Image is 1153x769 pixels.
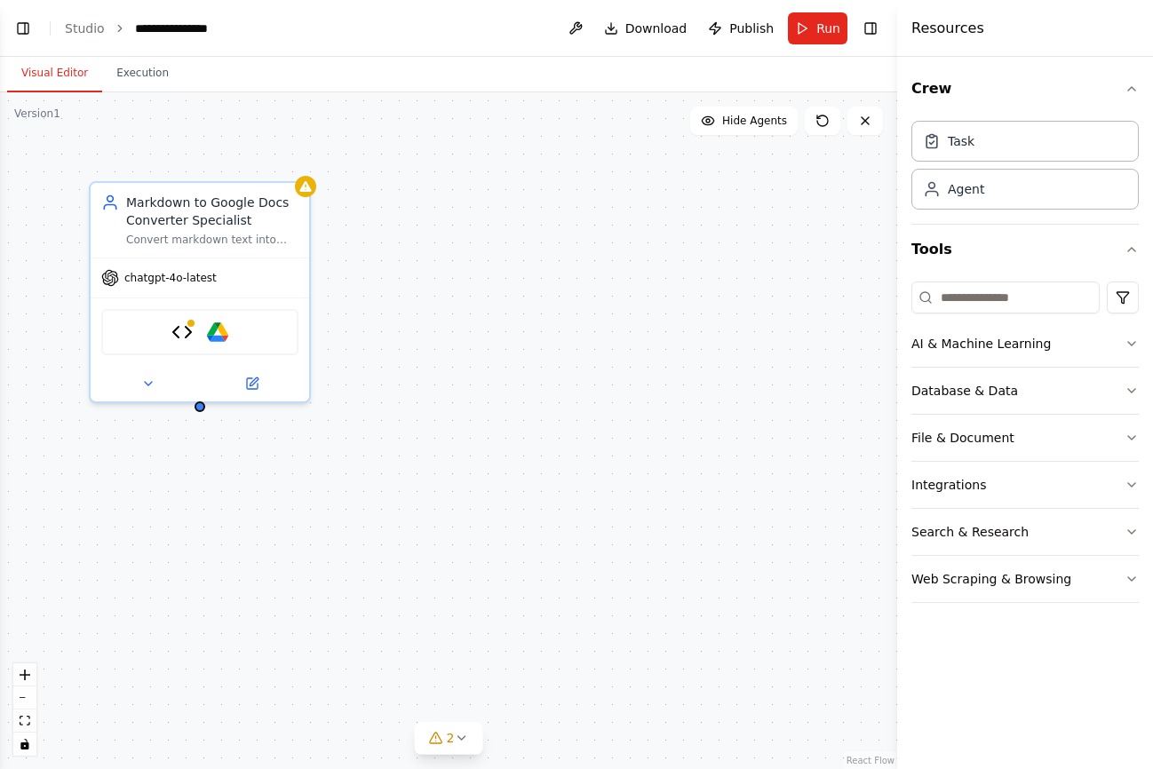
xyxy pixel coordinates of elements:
[13,733,36,756] button: toggle interactivity
[911,556,1139,602] button: Web Scraping & Browsing
[65,21,105,36] a: Studio
[847,756,895,765] a: React Flow attribution
[911,415,1139,461] button: File & Document
[207,321,228,343] img: Google Drive
[124,271,217,285] span: chatgpt-4o-latest
[911,509,1139,555] button: Search & Research
[126,233,298,247] div: Convert markdown text into properly formatted Google Documents, preserving structure and formatti...
[701,12,781,44] button: Publish
[729,20,774,37] span: Publish
[911,274,1139,617] div: Tools
[13,710,36,733] button: fit view
[858,16,883,41] button: Hide right sidebar
[911,321,1139,367] button: AI & Machine Learning
[13,686,36,710] button: zoom out
[7,55,102,92] button: Visual Editor
[722,114,787,128] span: Hide Agents
[597,12,695,44] button: Download
[171,321,193,343] img: Markdown To HTML Converter
[202,373,302,394] button: Open in side panel
[690,107,798,135] button: Hide Agents
[126,194,298,229] div: Markdown to Google Docs Converter Specialist
[911,64,1139,114] button: Crew
[911,114,1139,224] div: Crew
[788,12,847,44] button: Run
[948,180,984,198] div: Agent
[911,462,1139,508] button: Integrations
[447,729,455,747] span: 2
[415,722,483,755] button: 2
[89,181,311,403] div: Markdown to Google Docs Converter SpecialistConvert markdown text into properly formatted Google ...
[13,663,36,756] div: React Flow controls
[102,55,183,92] button: Execution
[948,132,974,150] div: Task
[625,20,688,37] span: Download
[13,663,36,686] button: zoom in
[911,368,1139,414] button: Database & Data
[911,18,984,39] h4: Resources
[11,16,36,41] button: Show left sidebar
[816,20,840,37] span: Run
[65,20,227,37] nav: breadcrumb
[911,225,1139,274] button: Tools
[14,107,60,121] div: Version 1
